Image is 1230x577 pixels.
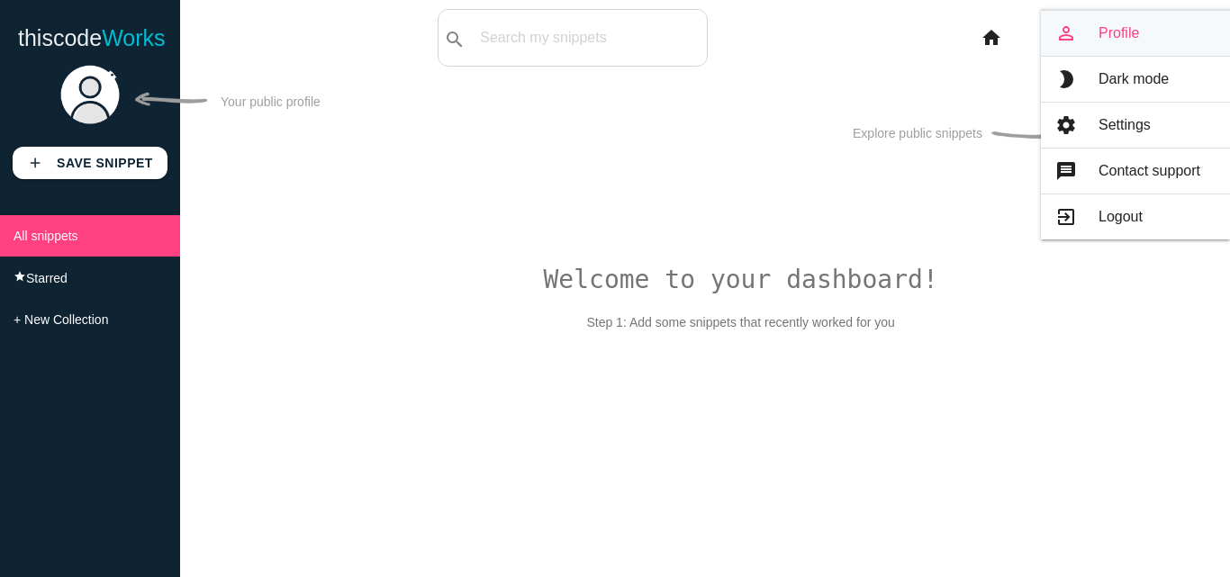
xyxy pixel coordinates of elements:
[26,271,68,285] span: Starred
[981,9,1002,67] i: home
[13,147,167,179] a: addSave Snippet
[1041,194,1230,239] a: exit_to_appLogout
[1055,115,1077,135] i: settings
[14,270,26,283] i: star
[1055,207,1077,227] i: exit_to_app
[1041,149,1230,194] a: messageContact support
[18,9,166,67] a: thiscodeWorks
[444,11,466,68] i: search
[135,63,207,135] img: str-arrow.svg
[439,10,471,66] button: search
[991,68,1063,140] img: curv-arrow.svg
[221,95,321,122] p: Your public profile
[14,229,78,243] span: All snippets
[1055,23,1077,43] i: person_outline
[102,25,165,50] span: Works
[1055,161,1077,181] i: message
[853,126,982,140] p: Explore public snippets
[14,312,108,327] span: + New Collection
[59,63,122,126] img: user.png
[1041,11,1230,56] a: person_outlineProfile
[27,147,43,179] i: add
[57,156,153,170] b: Save Snippet
[1041,57,1230,102] a: brightness_2Dark mode
[471,19,707,57] input: Search my snippets
[1055,69,1077,89] i: brightness_2
[1041,103,1230,148] a: settingsSettings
